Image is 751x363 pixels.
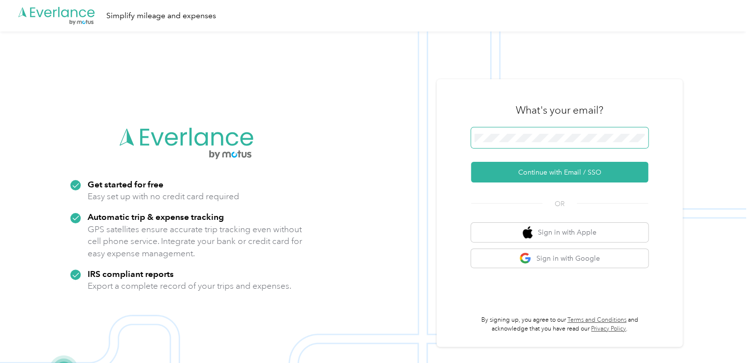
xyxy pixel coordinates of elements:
button: google logoSign in with Google [471,249,648,268]
h3: What's your email? [516,103,603,117]
strong: Automatic trip & expense tracking [88,212,224,222]
p: GPS satellites ensure accurate trip tracking even without cell phone service. Integrate your bank... [88,223,303,260]
p: Easy set up with no credit card required [88,190,239,203]
button: Continue with Email / SSO [471,162,648,182]
a: Terms and Conditions [567,316,626,324]
div: Simplify mileage and expenses [106,10,216,22]
p: Export a complete record of your trips and expenses. [88,280,291,292]
strong: IRS compliant reports [88,269,174,279]
button: apple logoSign in with Apple [471,223,648,242]
strong: Get started for free [88,179,163,189]
span: OR [542,199,577,209]
p: By signing up, you agree to our and acknowledge that you have read our . [471,316,648,333]
a: Privacy Policy [591,325,626,333]
img: apple logo [523,226,532,239]
img: google logo [519,252,532,265]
